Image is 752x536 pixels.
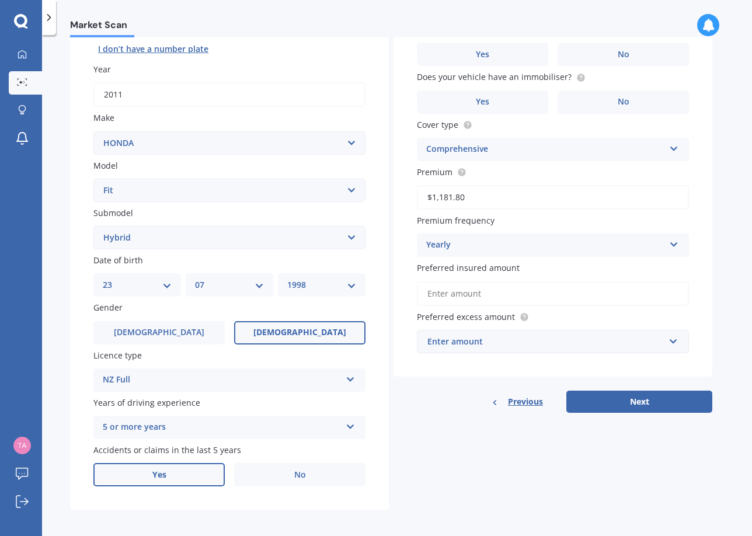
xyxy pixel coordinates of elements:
span: Date of birth [93,255,143,266]
div: 5 or more years [103,420,341,434]
div: Enter amount [427,335,664,348]
span: Make [93,113,114,124]
span: Licence type [93,350,142,361]
span: Yes [476,50,489,60]
button: Next [566,391,712,413]
input: YYYY [93,82,365,107]
span: Preferred insured amount [417,263,520,274]
div: Yearly [426,238,664,252]
button: I don’t have a number plate [93,40,213,58]
span: Cover type [417,119,458,130]
span: No [294,470,306,480]
span: Does your vehicle have an immobiliser? [417,72,572,83]
input: Enter amount [417,281,689,306]
span: Market Scan [70,19,134,35]
span: Premium frequency [417,215,495,226]
span: [DEMOGRAPHIC_DATA] [114,328,204,337]
span: No [618,50,629,60]
img: 5811eb6034e02d5d90e2b5361a64b8f9 [13,437,31,454]
span: Yes [476,97,489,107]
span: Previous [508,393,543,410]
input: Enter premium [417,185,689,210]
span: Premium [417,166,452,177]
span: Gender [93,302,123,314]
div: Comprehensive [426,142,664,156]
span: Preferred excess amount [417,311,515,322]
span: No [618,97,629,107]
span: [DEMOGRAPHIC_DATA] [253,328,346,337]
span: Year [93,64,111,75]
div: NZ Full [103,373,341,387]
span: Yes [152,470,166,480]
span: Accidents or claims in the last 5 years [93,444,241,455]
span: Submodel [93,207,133,218]
span: Model [93,160,118,171]
span: Years of driving experience [93,397,200,408]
